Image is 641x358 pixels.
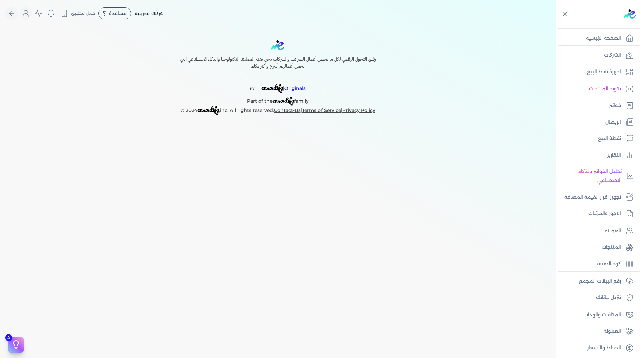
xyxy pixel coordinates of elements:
p: الخطط والأسعار [587,344,621,352]
p: تجهيز اقرار القيمة المضافة [564,193,621,202]
a: تكويد المنتجات [556,82,637,96]
span: ensoulify [261,82,283,93]
p: اجهزة نقاط البيع [587,68,621,76]
span: BY [250,87,255,91]
p: رفع البيانات المجمع [579,277,621,286]
a: ensoulify [272,98,294,104]
p: العمولة [604,327,621,336]
img: logo [271,40,284,50]
p: فواتير [609,101,621,110]
p: العملاء [605,227,621,235]
p: تكويد المنتجات [589,85,621,93]
span: ensoulify [197,104,219,115]
p: الاجور والمرتبات [588,209,621,218]
p: كود الصنف [597,260,621,268]
a: الاجور والمرتبات [556,207,637,221]
p: المنتجات [602,243,621,252]
p: تحليل الفواتير بالذكاء الاصطناعي [559,167,622,185]
a: الصفحة الرئيسية [556,31,637,45]
a: Contact-Us [274,107,301,113]
p: الشركات [604,51,621,60]
span: Originals [284,85,306,91]
a: الخطط والأسعار [556,341,637,355]
a: المكافات والهدايا [556,308,637,322]
p: الإيصال [605,118,621,127]
p: الصفحة الرئيسية [586,34,621,43]
a: اجهزة نقاط البيع [556,65,637,79]
a: التقارير [556,148,637,162]
p: Part of the family [166,93,390,106]
div: مساعدة [98,7,131,19]
a: العملاء [556,224,637,238]
a: تجهيز اقرار القيمة المضافة [556,190,637,204]
img: logo [624,9,636,19]
p: نقطة البيع [598,134,621,143]
h6: رفيق التحول الرقمي لكل ما يخص أعمال الضرائب والشركات نحن نقدم لعملائنا التكنولوجيا والذكاء الاصطن... [166,56,390,70]
p: المكافات والهدايا [585,311,621,319]
a: الإيصال [556,115,637,129]
a: العمولة [556,324,637,338]
button: 4 [8,337,24,353]
p: تنزيل بياناتك [596,293,621,302]
span: مساعدة [109,11,127,16]
p: | [166,75,390,93]
a: تحليل الفواتير بالذكاء الاصطناعي [556,165,637,187]
a: كود الصنف [556,257,637,271]
a: Privacy Policy [342,107,375,113]
sup: __ [256,85,260,89]
span: ensoulify [272,95,294,105]
a: الشركات [556,48,637,62]
a: نقطة البيع [556,132,637,146]
p: © 2024 ,inc. All rights reserved. | | [166,105,390,115]
span: 4 [5,334,12,341]
button: حمل التطبيق [59,8,97,19]
a: المنتجات [556,240,637,254]
a: رفع البيانات المجمع [556,274,637,288]
a: تنزيل بياناتك [556,291,637,305]
span: حمل التطبيق [71,10,95,16]
p: التقارير [607,151,621,160]
a: Terms of Service [302,107,341,113]
a: فواتير [556,99,637,113]
span: شركتك التجريبية [135,11,163,16]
